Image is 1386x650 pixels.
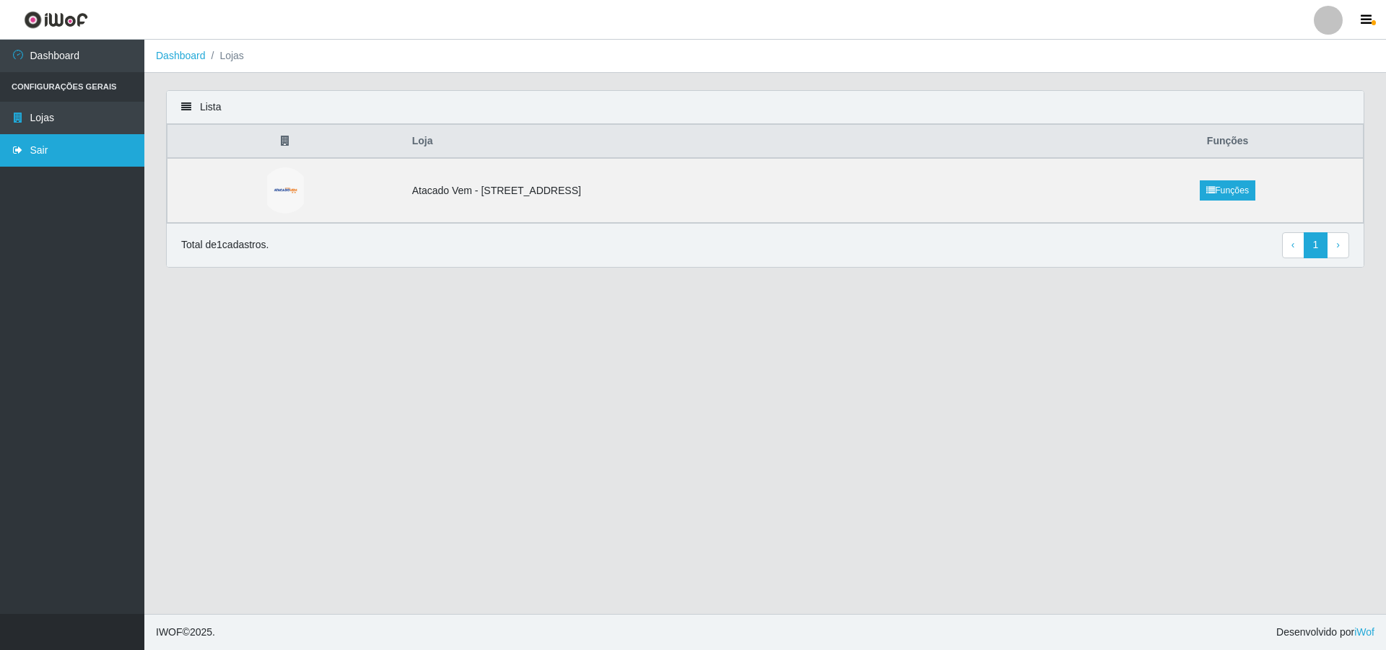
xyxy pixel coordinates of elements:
nav: breadcrumb [144,40,1386,73]
span: Desenvolvido por [1276,625,1374,640]
th: Loja [404,125,1093,159]
img: Atacado Vem - Loja 47 Jardim Limoeiro [267,167,304,214]
a: Dashboard [156,50,206,61]
a: Next [1327,232,1349,258]
img: CoreUI Logo [24,11,88,29]
a: Previous [1282,232,1304,258]
span: IWOF [156,626,183,638]
td: Atacado Vem - [STREET_ADDRESS] [404,158,1093,223]
a: Funções [1200,180,1255,201]
span: © 2025 . [156,625,215,640]
span: › [1336,239,1340,250]
li: Lojas [206,48,244,63]
a: 1 [1304,232,1328,258]
p: Total de 1 cadastros. [181,237,269,252]
nav: pagination [1282,232,1349,258]
th: Funções [1092,125,1363,159]
a: iWof [1354,626,1374,638]
div: Lista [167,91,1364,124]
span: ‹ [1291,239,1295,250]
